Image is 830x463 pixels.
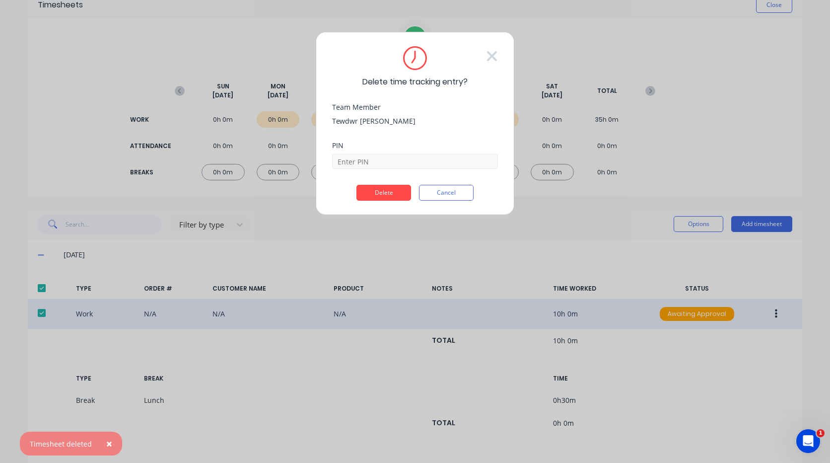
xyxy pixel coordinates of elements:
span: Delete time tracking entry? [362,76,468,88]
div: Team Member [332,104,498,111]
span: × [106,437,112,451]
iframe: Intercom live chat [796,429,820,453]
button: Delete [356,185,411,201]
div: PIN [332,142,498,149]
button: Cancel [419,185,474,201]
button: Close [96,432,122,456]
div: Timesheet deleted [30,439,92,449]
input: Enter PIN [332,154,498,169]
span: 1 [817,429,825,437]
div: Tewdwr [PERSON_NAME] [332,113,498,126]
